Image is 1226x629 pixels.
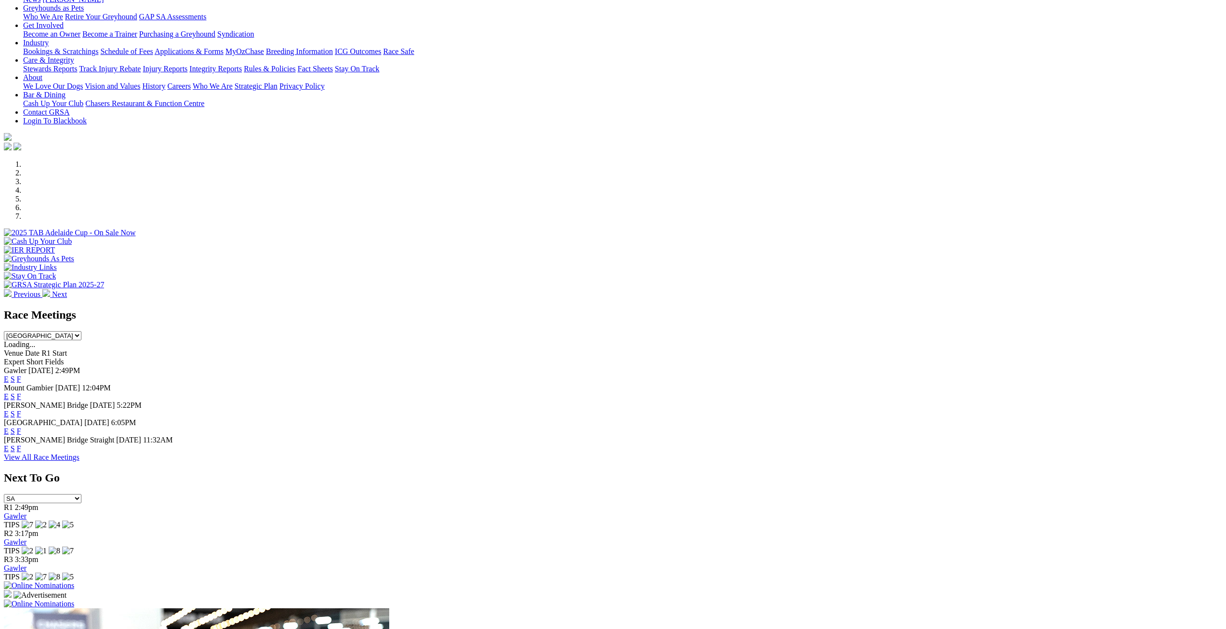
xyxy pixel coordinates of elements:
img: 7 [22,521,33,529]
img: twitter.svg [13,143,21,150]
span: 2:49pm [15,503,39,511]
a: Contact GRSA [23,108,69,116]
span: Gawler [4,366,26,375]
span: [GEOGRAPHIC_DATA] [4,418,82,427]
a: Gawler [4,564,26,572]
div: About [23,82,1222,91]
span: [DATE] [28,366,53,375]
img: 15187_Greyhounds_GreysPlayCentral_Resize_SA_WebsiteBanner_300x115_2025.jpg [4,590,12,598]
span: 5:22PM [117,401,142,409]
a: S [11,410,15,418]
img: Greyhounds As Pets [4,254,74,263]
span: TIPS [4,521,20,529]
a: Privacy Policy [279,82,325,90]
a: Become a Trainer [82,30,137,38]
a: Cash Up Your Club [23,99,83,107]
span: Fields [45,358,64,366]
span: Short [26,358,43,366]
a: Schedule of Fees [100,47,153,55]
a: Care & Integrity [23,56,74,64]
img: 8 [49,547,60,555]
a: Stay On Track [335,65,379,73]
a: Chasers Restaurant & Function Centre [85,99,204,107]
span: [PERSON_NAME] Bridge [4,401,88,409]
img: 5 [62,573,74,581]
a: Careers [167,82,191,90]
span: Next [52,290,67,298]
img: 2025 TAB Adelaide Cup - On Sale Now [4,228,136,237]
img: 2 [22,547,33,555]
a: History [142,82,165,90]
div: Care & Integrity [23,65,1222,73]
a: Fact Sheets [298,65,333,73]
a: Stewards Reports [23,65,77,73]
img: 1 [35,547,47,555]
a: Integrity Reports [189,65,242,73]
a: About [23,73,42,81]
a: E [4,375,9,383]
a: Industry [23,39,49,47]
span: Loading... [4,340,35,348]
img: IER REPORT [4,246,55,254]
img: 8 [49,573,60,581]
a: Gawler [4,512,26,520]
a: Race Safe [383,47,414,55]
img: Online Nominations [4,600,74,608]
img: Stay On Track [4,272,56,281]
span: Expert [4,358,25,366]
a: Who We Are [193,82,233,90]
a: S [11,427,15,435]
span: 6:05PM [111,418,136,427]
a: Get Involved [23,21,64,29]
a: Injury Reports [143,65,187,73]
span: [DATE] [84,418,109,427]
a: Syndication [217,30,254,38]
a: GAP SA Assessments [139,13,207,21]
img: Online Nominations [4,581,74,590]
span: [DATE] [55,384,80,392]
a: We Love Our Dogs [23,82,83,90]
img: facebook.svg [4,143,12,150]
img: 4 [49,521,60,529]
span: 3:33pm [15,555,39,563]
img: Cash Up Your Club [4,237,72,246]
span: Venue [4,349,23,357]
a: E [4,410,9,418]
a: F [17,444,21,453]
img: 5 [62,521,74,529]
a: MyOzChase [225,47,264,55]
img: 2 [22,573,33,581]
span: TIPS [4,573,20,581]
a: Who We Are [23,13,63,21]
a: Track Injury Rebate [79,65,141,73]
img: GRSA Strategic Plan 2025-27 [4,281,104,289]
span: Date [25,349,40,357]
span: 3:17pm [15,529,39,537]
a: F [17,410,21,418]
h2: Next To Go [4,471,1222,484]
span: R1 [4,503,13,511]
span: 11:32AM [143,436,173,444]
a: S [11,375,15,383]
a: Become an Owner [23,30,80,38]
a: F [17,375,21,383]
a: Login To Blackbook [23,117,87,125]
a: F [17,427,21,435]
img: 7 [62,547,74,555]
a: Bookings & Scratchings [23,47,98,55]
a: Greyhounds as Pets [23,4,84,12]
div: Greyhounds as Pets [23,13,1222,21]
span: [DATE] [90,401,115,409]
img: 7 [35,573,47,581]
a: S [11,444,15,453]
a: Vision and Values [85,82,140,90]
a: Applications & Forms [155,47,224,55]
img: chevron-left-pager-white.svg [4,289,12,297]
a: S [11,392,15,401]
span: [PERSON_NAME] Bridge Straight [4,436,114,444]
span: [DATE] [116,436,141,444]
a: Bar & Dining [23,91,66,99]
a: Gawler [4,538,26,546]
a: E [4,427,9,435]
a: Retire Your Greyhound [65,13,137,21]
